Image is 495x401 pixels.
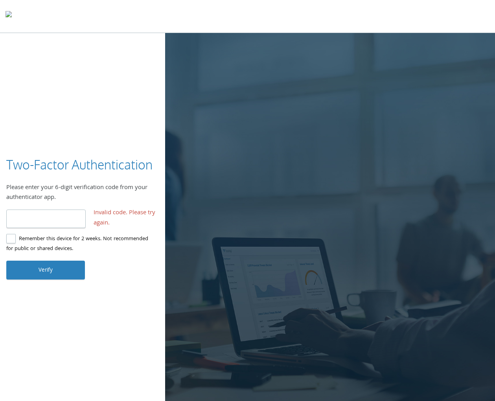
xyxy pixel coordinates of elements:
div: Please enter your 6-digit verification code from your authenticator app. [6,183,159,203]
button: Verify [6,261,85,280]
span: Invalid code. Please try again. [94,208,159,228]
img: todyl-logo-dark.svg [6,8,12,24]
h3: Two-Factor Authentication [6,156,153,174]
label: Remember this device for 2 weeks. Not recommended for public or shared devices. [6,234,153,254]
